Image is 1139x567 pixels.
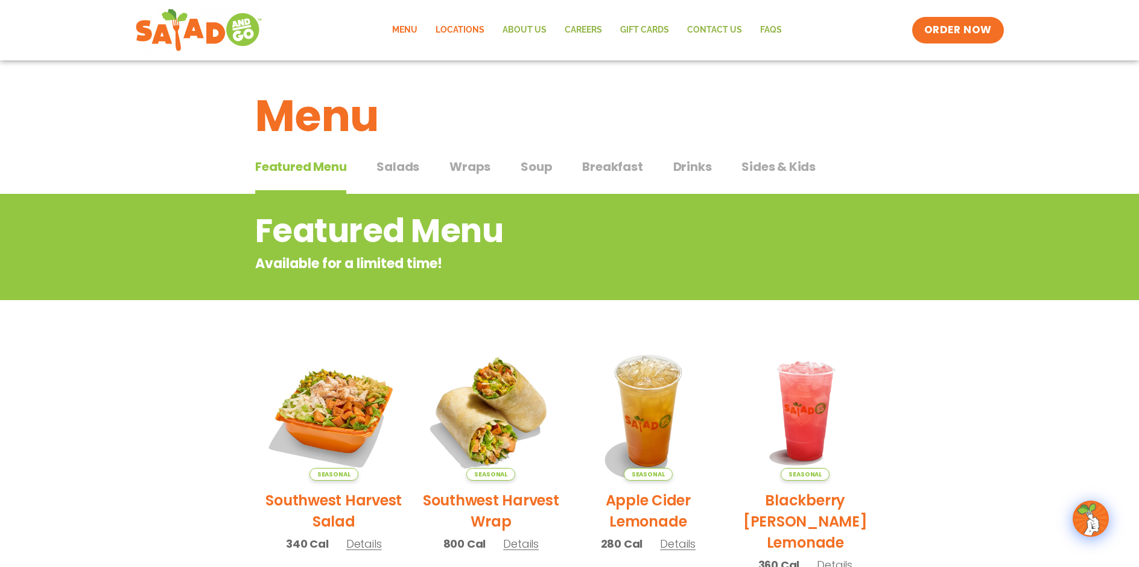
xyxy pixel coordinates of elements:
[611,16,678,44] a: GIFT CARDS
[673,158,712,176] span: Drinks
[781,468,830,481] span: Seasonal
[521,158,552,176] span: Soup
[422,490,561,532] h2: Southwest Harvest Wrap
[255,254,787,274] p: Available for a limited time!
[582,158,642,176] span: Breakfast
[383,16,791,44] nav: Menu
[579,490,718,532] h2: Apple Cider Lemonade
[255,158,346,176] span: Featured Menu
[493,16,556,44] a: About Us
[556,16,611,44] a: Careers
[443,536,486,552] span: 800 Cal
[466,468,515,481] span: Seasonal
[736,341,875,481] img: Product photo for Blackberry Bramble Lemonade
[924,23,992,37] span: ORDER NOW
[601,536,643,552] span: 280 Cal
[503,536,539,551] span: Details
[309,468,358,481] span: Seasonal
[678,16,751,44] a: Contact Us
[255,83,884,149] h1: Menu
[579,341,718,481] img: Product photo for Apple Cider Lemonade
[660,536,696,551] span: Details
[255,207,787,255] h2: Featured Menu
[286,536,329,552] span: 340 Cal
[624,468,673,481] span: Seasonal
[741,158,816,176] span: Sides & Kids
[736,490,875,553] h2: Blackberry [PERSON_NAME] Lemonade
[346,536,382,551] span: Details
[135,6,262,54] img: new-SAG-logo-768×292
[1074,502,1108,536] img: wpChatIcon
[264,341,404,481] img: Product photo for Southwest Harvest Salad
[264,490,404,532] h2: Southwest Harvest Salad
[449,158,490,176] span: Wraps
[427,16,493,44] a: Locations
[751,16,791,44] a: FAQs
[255,153,884,194] div: Tabbed content
[376,158,419,176] span: Salads
[912,17,1004,43] a: ORDER NOW
[383,16,427,44] a: Menu
[422,341,561,481] img: Product photo for Southwest Harvest Wrap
